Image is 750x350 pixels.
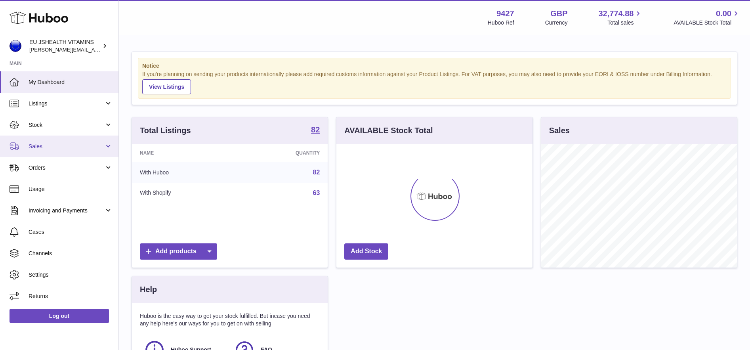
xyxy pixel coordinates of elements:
a: Log out [10,309,109,323]
div: Currency [545,19,568,27]
td: With Shopify [132,183,238,203]
span: Listings [29,100,104,107]
h3: Total Listings [140,125,191,136]
a: View Listings [142,79,191,94]
span: Usage [29,186,113,193]
th: Quantity [238,144,328,162]
span: 0.00 [716,8,731,19]
th: Name [132,144,238,162]
img: laura@jessicasepel.com [10,40,21,52]
span: AVAILABLE Stock Total [674,19,740,27]
span: Returns [29,293,113,300]
strong: 82 [311,126,320,134]
strong: 9427 [496,8,514,19]
a: Add Stock [344,243,388,260]
td: With Huboo [132,162,238,183]
h3: AVAILABLE Stock Total [344,125,433,136]
span: Channels [29,250,113,257]
h3: Sales [549,125,570,136]
span: Cases [29,228,113,236]
a: 82 [313,169,320,176]
a: Add products [140,243,217,260]
span: [PERSON_NAME][EMAIL_ADDRESS][DOMAIN_NAME] [29,46,159,53]
span: Settings [29,271,113,279]
span: Orders [29,164,104,172]
span: My Dashboard [29,78,113,86]
span: Sales [29,143,104,150]
span: Invoicing and Payments [29,207,104,214]
a: 32,774.88 Total sales [598,8,643,27]
span: 32,774.88 [598,8,634,19]
div: EU JSHEALTH VITAMINS [29,38,101,54]
strong: GBP [550,8,567,19]
div: If you're planning on sending your products internationally please add required customs informati... [142,71,727,94]
div: Huboo Ref [488,19,514,27]
h3: Help [140,284,157,295]
strong: Notice [142,62,727,70]
p: Huboo is the easy way to get your stock fulfilled. But incase you need any help here's our ways f... [140,312,320,327]
a: 0.00 AVAILABLE Stock Total [674,8,740,27]
a: 82 [311,126,320,135]
a: 63 [313,189,320,196]
span: Stock [29,121,104,129]
span: Total sales [607,19,643,27]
